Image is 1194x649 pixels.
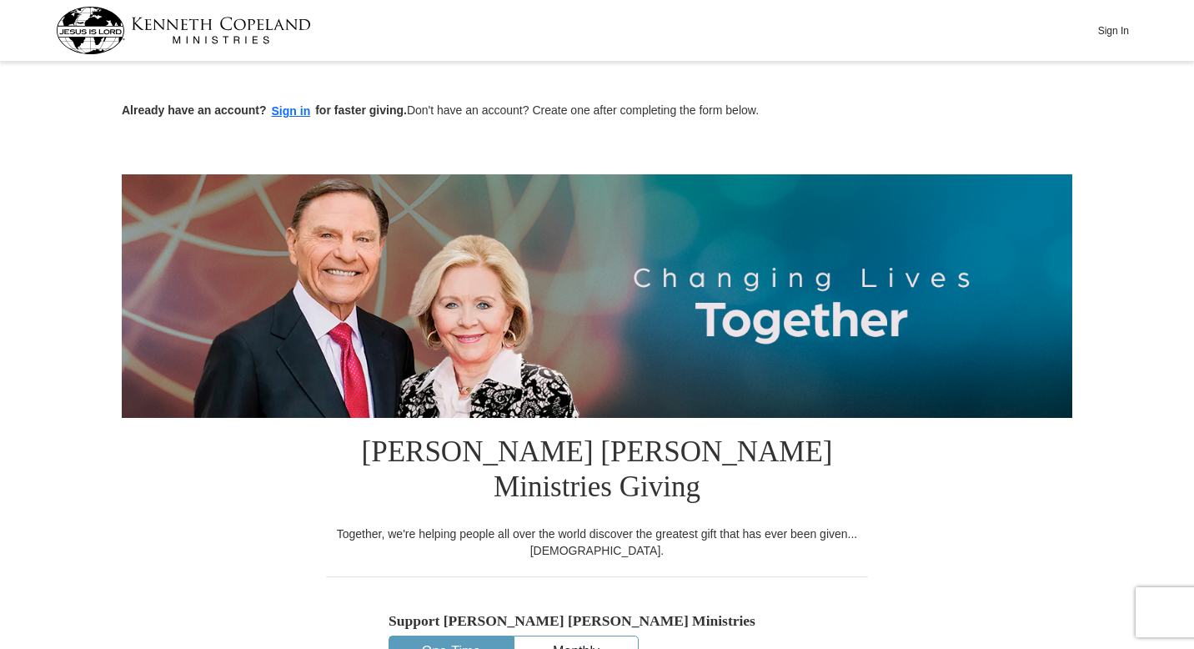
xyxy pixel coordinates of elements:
[56,7,311,54] img: kcm-header-logo.svg
[122,102,1072,121] p: Don't have an account? Create one after completing the form below.
[389,612,805,630] h5: Support [PERSON_NAME] [PERSON_NAME] Ministries
[267,102,316,121] button: Sign in
[326,526,868,559] div: Together, we're helping people all over the world discover the greatest gift that has ever been g...
[122,103,407,117] strong: Already have an account? for faster giving.
[1088,18,1138,43] button: Sign In
[326,418,868,526] h1: [PERSON_NAME] [PERSON_NAME] Ministries Giving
